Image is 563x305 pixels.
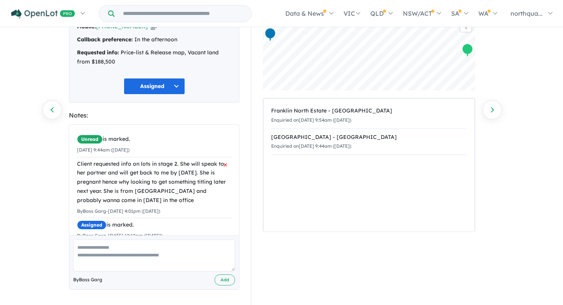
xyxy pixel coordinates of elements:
span: Unread [77,135,103,144]
a: [GEOGRAPHIC_DATA] - [GEOGRAPHIC_DATA]Enquiried on[DATE] 9:44am ([DATE]) [271,129,467,155]
small: Enquiried on [DATE] 9:54am ([DATE]) [271,117,351,123]
strong: Callback preference: [77,36,133,43]
span: Assigned [77,220,106,230]
button: Assigned [124,78,185,95]
span: northqua... [511,10,543,17]
button: Add [214,274,235,285]
div: Client requested info on lots in stage 2. She will speak to her partner and will get back to me b... [77,160,231,205]
span: × [223,157,227,171]
small: Enquiried on [DATE] 9:44am ([DATE]) [271,143,351,149]
span: By Bass Garg [73,276,102,284]
div: Price-list & Release map, Vacant land from $188,500 [77,48,231,67]
div: Franklin North Estate - [GEOGRAPHIC_DATA] [271,106,467,116]
div: Notes: [69,110,239,121]
strong: Requested info: [77,49,119,56]
small: [DATE] 9:44am ([DATE]) [77,147,129,153]
div: In the afternoon [77,35,231,44]
small: By Bass Garg - [DATE] 12:12pm ([DATE]) [77,233,162,238]
input: Try estate name, suburb, builder or developer [116,5,250,22]
div: [GEOGRAPHIC_DATA] - [GEOGRAPHIC_DATA] [271,133,467,142]
img: Openlot PRO Logo White [11,9,75,19]
div: is marked. [77,135,231,144]
div: Map marker [462,43,473,57]
div: Map marker [265,28,276,42]
a: Franklin North Estate - [GEOGRAPHIC_DATA]Enquiried on[DATE] 9:54am ([DATE]) [271,103,467,129]
small: By Bass Garg - [DATE] 4:01pm ([DATE]) [77,208,160,214]
div: is marked. [77,220,231,230]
